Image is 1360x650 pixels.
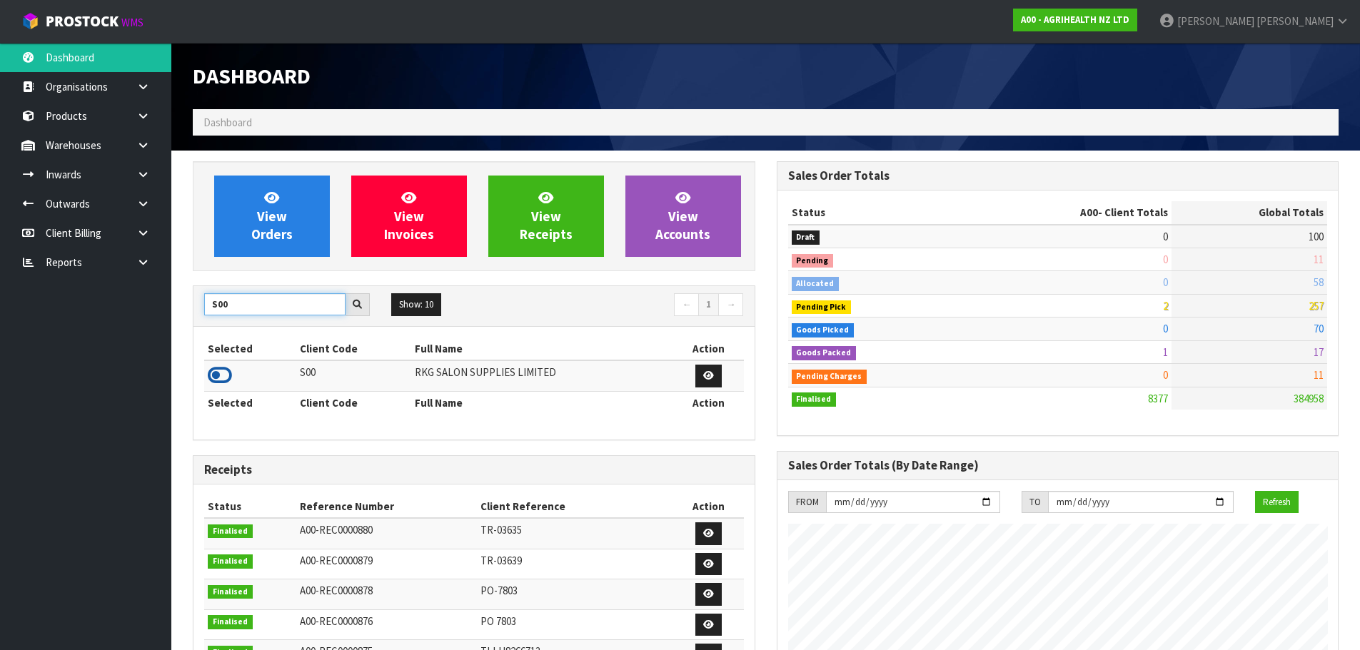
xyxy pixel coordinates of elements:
span: Dashboard [193,62,311,89]
span: TR-03635 [480,523,522,537]
a: ← [674,293,699,316]
th: Client Reference [477,495,674,518]
th: Full Name [411,337,674,360]
a: ViewAccounts [625,176,741,257]
span: 384958 [1294,392,1324,405]
th: Selected [204,391,296,414]
strong: A00 - AGRIHEALTH NZ LTD [1021,14,1129,26]
a: → [718,293,743,316]
span: 0 [1163,253,1168,266]
div: TO [1022,491,1048,514]
button: Show: 10 [391,293,441,316]
a: ViewReceipts [488,176,604,257]
div: FROM [788,491,826,514]
span: Draft [792,230,820,245]
span: Finalised [208,554,253,569]
th: - Client Totals [966,201,1172,224]
span: 0 [1163,322,1168,335]
span: ProStock [46,12,119,31]
span: Pending Pick [792,300,852,315]
span: 100 [1309,230,1324,243]
span: Finalised [208,524,253,539]
span: Pending Charges [792,370,867,384]
span: Goods Picked [792,323,855,337]
a: A00 - AGRIHEALTH NZ LTD [1013,9,1137,31]
span: [PERSON_NAME] [1256,14,1334,28]
th: Reference Number [296,495,477,518]
span: Dashboard [203,116,252,129]
span: View Accounts [655,189,710,243]
a: 1 [698,293,719,316]
a: ViewOrders [214,176,330,257]
th: Status [788,201,967,224]
span: A00-REC0000879 [300,554,373,567]
span: View Invoices [384,189,434,243]
span: View Orders [251,189,293,243]
span: Pending [792,254,834,268]
span: View Receipts [520,189,573,243]
input: Search clients [204,293,346,315]
span: PO 7803 [480,614,516,628]
span: 11 [1314,253,1324,266]
button: Refresh [1255,491,1299,514]
span: 58 [1314,275,1324,289]
span: 2 [1163,299,1168,313]
span: 0 [1163,230,1168,243]
small: WMS [121,16,143,29]
span: A00-REC0000878 [300,584,373,597]
span: A00 [1080,205,1098,219]
span: 17 [1314,345,1324,359]
h3: Receipts [204,463,744,477]
span: Allocated [792,277,840,291]
span: 257 [1309,299,1324,313]
span: 8377 [1148,392,1168,405]
td: RKG SALON SUPPLIES LIMITED [411,360,674,391]
span: TR-03639 [480,554,522,567]
th: Action [674,391,743,414]
h3: Sales Order Totals [788,169,1328,183]
nav: Page navigation [485,293,744,318]
span: A00-REC0000880 [300,523,373,537]
td: S00 [296,360,411,391]
span: PO-7803 [480,584,518,597]
th: Status [204,495,296,518]
span: 0 [1163,275,1168,289]
th: Client Code [296,337,411,360]
span: Goods Packed [792,346,857,360]
span: Finalised [792,392,837,407]
span: 11 [1314,368,1324,382]
span: 70 [1314,322,1324,335]
span: Finalised [208,615,253,629]
th: Action [674,495,744,518]
h3: Sales Order Totals (By Date Range) [788,459,1328,472]
span: [PERSON_NAME] [1177,14,1254,28]
span: 1 [1163,345,1168,359]
th: Selected [204,337,296,360]
th: Action [674,337,743,360]
span: 0 [1163,368,1168,382]
a: ViewInvoices [351,176,467,257]
th: Client Code [296,391,411,414]
th: Global Totals [1172,201,1327,224]
th: Full Name [411,391,674,414]
span: Finalised [208,585,253,599]
img: cube-alt.png [21,12,39,30]
span: A00-REC0000876 [300,614,373,628]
